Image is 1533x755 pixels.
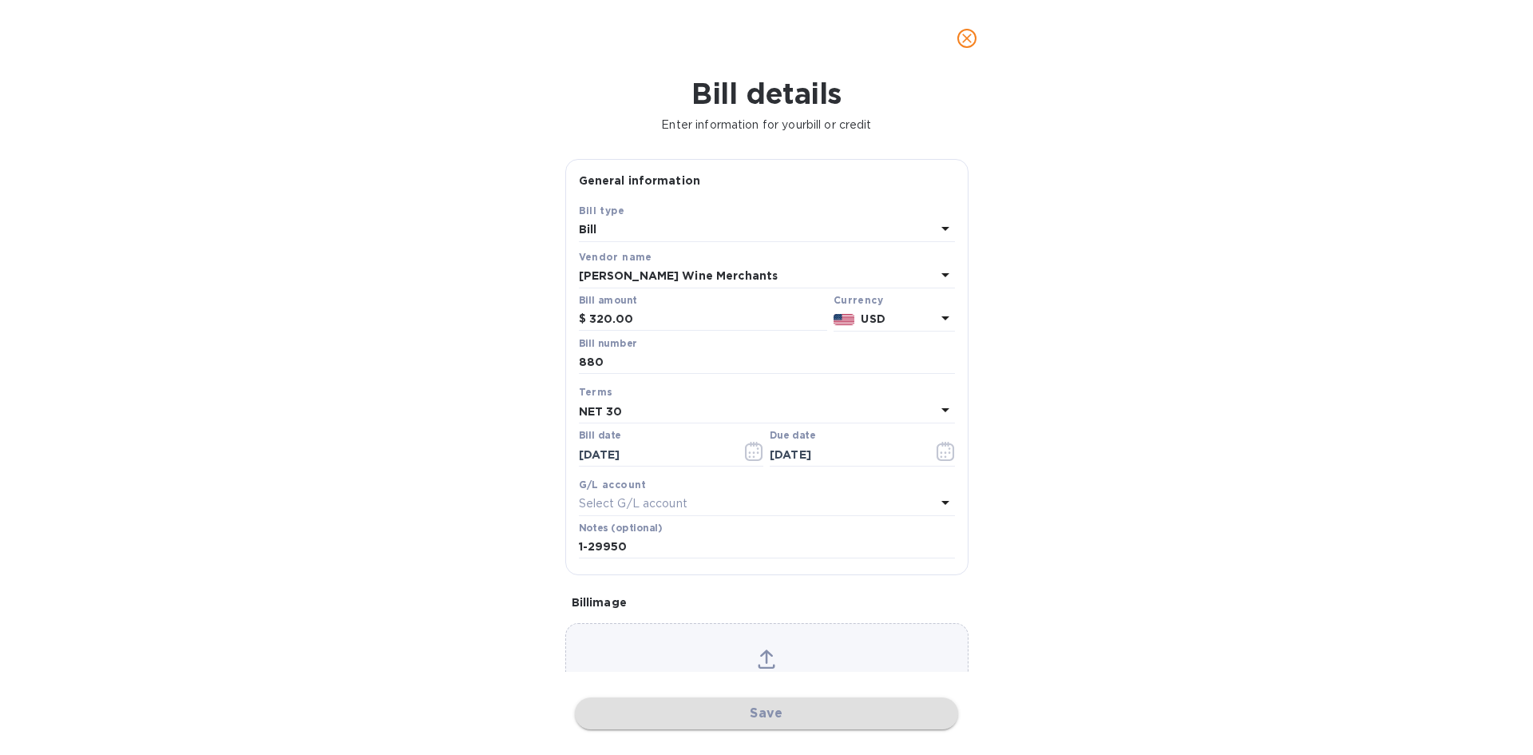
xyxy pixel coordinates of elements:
input: Enter bill number [579,351,955,375]
input: Select date [579,443,730,467]
input: Enter notes [579,535,955,559]
button: close [948,19,986,58]
b: Vendor name [579,251,652,263]
p: Bill image [572,594,962,610]
b: Terms [579,386,613,398]
p: Select G/L account [579,495,687,512]
div: $ [579,308,589,332]
b: Bill [579,223,597,236]
img: USD [834,314,855,325]
label: Due date [770,431,815,441]
b: [PERSON_NAME] Wine Merchants [579,269,778,282]
label: Bill amount [579,296,636,305]
b: Bill type [579,205,625,217]
h1: Bill details [13,77,1520,110]
input: $ Enter bill amount [589,308,827,332]
b: General information [579,174,701,187]
label: Bill number [579,339,636,348]
label: Notes (optional) [579,523,663,533]
input: Due date [770,443,921,467]
b: NET 30 [579,405,623,418]
b: USD [861,312,885,325]
label: Bill date [579,431,621,441]
b: Currency [834,294,883,306]
p: Enter information for your bill or credit [13,117,1520,133]
b: G/L account [579,479,647,491]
